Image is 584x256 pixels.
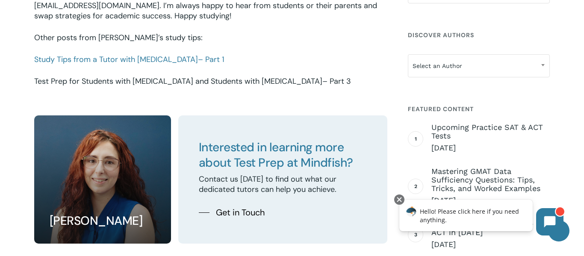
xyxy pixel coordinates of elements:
[34,32,387,54] p: Other posts from [PERSON_NAME]’s study tips:
[199,139,353,171] span: Interested in learning more about Test Prep at Mindfish?
[431,239,550,250] span: [DATE]
[431,123,550,153] a: Upcoming Practice SAT & ACT Tests [DATE]
[198,54,224,65] span: – Part 1
[34,76,351,86] a: Test Prep for Students with [MEDICAL_DATA] and Students with [MEDICAL_DATA]– Part 3
[408,101,550,117] h4: Featured Content
[322,76,351,86] span: – Part 3
[34,54,224,65] a: Study Tips from a Tutor with [MEDICAL_DATA]– Part 1
[431,220,550,250] a: Changes are Coming to the ACT in [DATE] [DATE]
[390,193,572,244] iframe: Chatbot
[199,174,367,194] p: Contact us [DATE] to find out what our dedicated tutors can help you achieve.
[431,123,550,140] span: Upcoming Practice SAT & ACT Tests
[216,206,265,219] span: Get in Touch
[408,27,550,43] h4: Discover Authors
[408,57,549,75] span: Select an Author
[431,143,550,153] span: [DATE]
[431,167,550,206] a: Mastering GMAT Data Sufficiency Questions: Tips, Tricks, and Worked Examples [DATE]
[408,54,550,77] span: Select an Author
[431,167,550,193] span: Mastering GMAT Data Sufficiency Questions: Tips, Tricks, and Worked Examples
[199,206,265,219] a: Get in Touch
